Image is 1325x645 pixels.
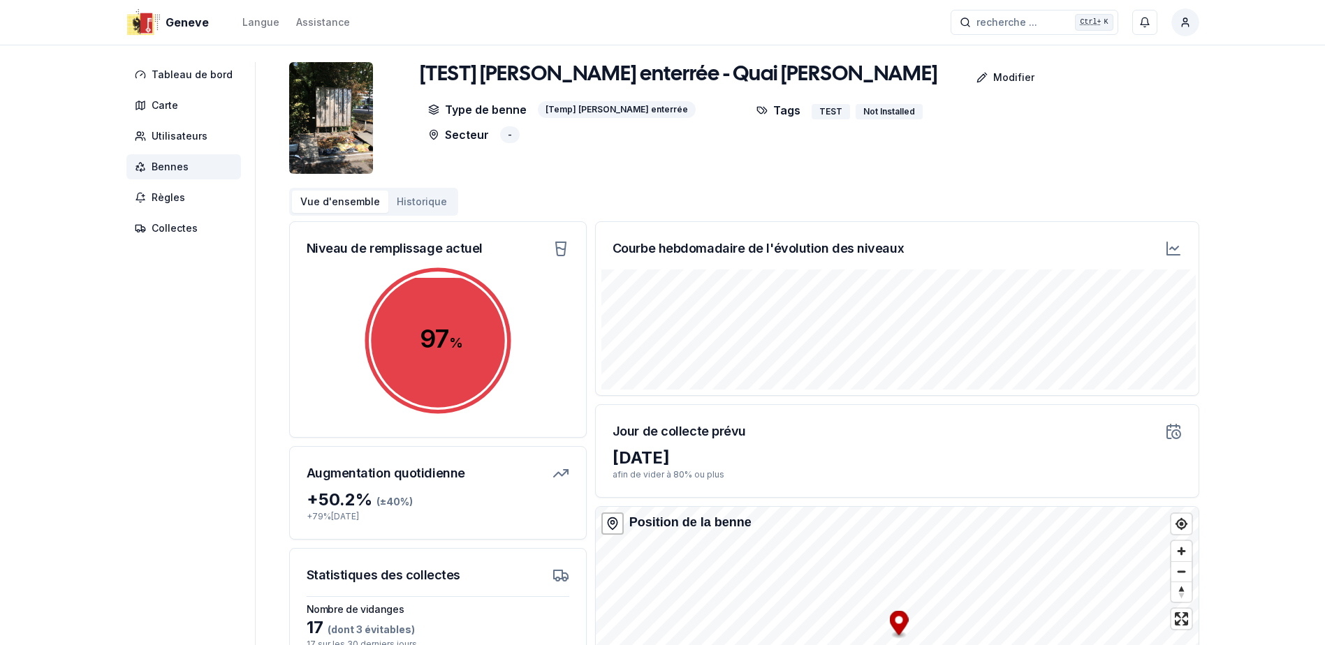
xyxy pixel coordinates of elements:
img: Geneve Logo [126,6,160,39]
h3: Courbe hebdomadaire de l'évolution des niveaux [613,239,904,258]
span: Carte [152,98,178,112]
div: TEST [812,104,850,119]
a: Modifier [937,64,1046,91]
span: Collectes [152,221,198,235]
h1: [TEST] [PERSON_NAME] enterrée - Quai [PERSON_NAME] [420,62,937,87]
a: Utilisateurs [126,124,247,149]
a: Bennes [126,154,247,179]
p: Tags [756,101,800,119]
div: [Temp] [PERSON_NAME] enterrée [538,101,696,118]
button: Find my location [1171,514,1192,534]
a: Règles [126,185,247,210]
button: Zoom out [1171,561,1192,581]
div: Position de la benne [629,512,752,532]
p: + 79 % [DATE] [307,511,569,522]
button: Historique [388,191,455,213]
button: Vue d'ensemble [292,191,388,213]
div: - [500,126,520,143]
h3: Nombre de vidanges [307,602,569,616]
button: Zoom in [1171,541,1192,561]
span: (± 40 %) [376,496,413,507]
span: Geneve [166,14,209,31]
div: Langue [242,15,279,29]
img: bin Image [289,62,373,174]
h3: Augmentation quotidienne [307,464,465,483]
h3: Jour de collecte prévu [613,422,746,441]
button: Enter fullscreen [1171,609,1192,629]
h3: Niveau de remplissage actuel [307,239,483,258]
span: Reset bearing to north [1171,582,1192,602]
button: Reset bearing to north [1171,581,1192,602]
a: Tableau de bord [126,62,247,87]
p: Modifier [993,71,1034,84]
p: Secteur [428,126,489,143]
a: Assistance [296,14,350,31]
div: 17 [307,616,569,639]
a: Carte [126,93,247,118]
a: Geneve [126,14,214,31]
p: Type de benne [428,101,527,118]
span: Utilisateurs [152,129,207,143]
a: Collectes [126,216,247,241]
span: Règles [152,191,185,205]
p: afin de vider à 80% ou plus [613,469,1182,480]
h3: Statistiques des collectes [307,565,460,585]
button: recherche ...Ctrl+K [951,10,1118,35]
button: Langue [242,14,279,31]
span: Tableau de bord [152,68,233,82]
div: [DATE] [613,447,1182,469]
div: Map marker [889,611,908,639]
span: recherche ... [976,15,1037,29]
span: Bennes [152,160,189,174]
div: + 50.2 % [307,489,569,511]
span: (dont 3 évitables) [323,623,415,635]
div: Not Installed [856,104,923,119]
